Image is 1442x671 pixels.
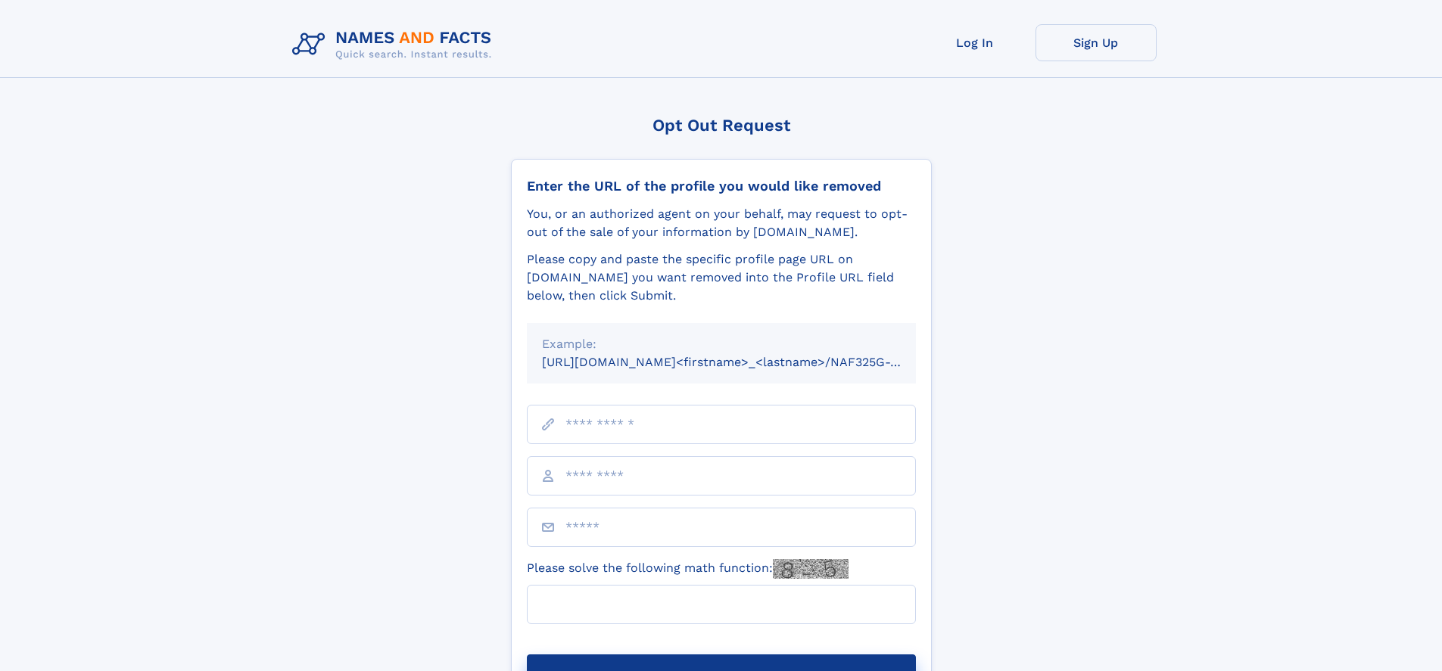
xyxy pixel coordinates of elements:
[511,116,932,135] div: Opt Out Request
[1036,24,1157,61] a: Sign Up
[527,250,916,305] div: Please copy and paste the specific profile page URL on [DOMAIN_NAME] you want removed into the Pr...
[527,178,916,194] div: Enter the URL of the profile you would like removed
[542,355,945,369] small: [URL][DOMAIN_NAME]<firstname>_<lastname>/NAF325G-xxxxxxxx
[914,24,1036,61] a: Log In
[286,24,504,65] img: Logo Names and Facts
[527,205,916,241] div: You, or an authorized agent on your behalf, may request to opt-out of the sale of your informatio...
[542,335,901,353] div: Example:
[527,559,849,579] label: Please solve the following math function:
